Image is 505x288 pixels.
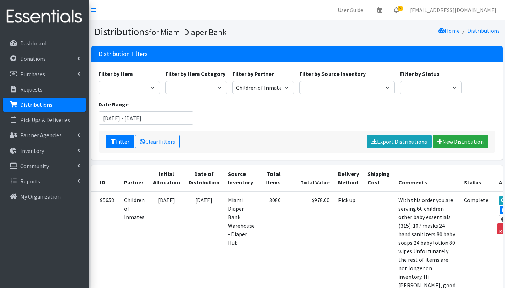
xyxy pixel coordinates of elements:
button: Filter [106,135,134,148]
label: Filter by Source Inventory [299,70,366,78]
p: Partner Agencies [20,132,62,139]
a: Export Distributions [367,135,432,148]
a: 5 [388,3,404,17]
th: Shipping Cost [363,165,394,191]
a: Distributions [3,98,86,112]
a: Dashboard [3,36,86,50]
p: Donations [20,55,46,62]
span: 5 [398,6,403,11]
a: Community [3,159,86,173]
th: Comments [394,165,460,191]
p: Pick Ups & Deliveries [20,116,70,123]
h1: Distributions [94,26,294,38]
label: Date Range [99,100,129,109]
a: Requests [3,82,86,96]
p: Distributions [20,101,52,108]
label: Filter by Item [99,70,133,78]
p: Community [20,162,49,170]
a: Distributions [467,27,500,34]
a: Home [438,27,460,34]
th: Status [460,165,493,191]
th: Delivery Method [334,165,363,191]
label: Filter by Item Category [165,70,225,78]
p: Reports [20,178,40,185]
th: Source Inventory [224,165,259,191]
a: User Guide [332,3,369,17]
h3: Distribution Filters [99,50,148,58]
th: Partner [120,165,149,191]
th: Total Value [285,165,334,191]
a: Donations [3,51,86,66]
input: January 1, 2011 - December 31, 2011 [99,111,194,125]
label: Filter by Partner [232,70,274,78]
a: My Organization [3,189,86,204]
a: Pick Ups & Deliveries [3,113,86,127]
p: Requests [20,86,43,93]
a: Partner Agencies [3,128,86,142]
a: New Distribution [433,135,488,148]
a: Purchases [3,67,86,81]
th: Date of Distribution [184,165,224,191]
th: Total Items [259,165,285,191]
a: Inventory [3,144,86,158]
a: Reports [3,174,86,188]
img: HumanEssentials [3,5,86,28]
label: Filter by Status [400,70,439,78]
th: Initial Allocation [149,165,184,191]
p: Dashboard [20,40,46,47]
p: My Organization [20,193,61,200]
small: for Miami Diaper Bank [149,27,227,37]
th: ID [91,165,120,191]
a: [EMAIL_ADDRESS][DOMAIN_NAME] [404,3,502,17]
a: Clear Filters [135,135,180,148]
p: Purchases [20,71,45,78]
p: Inventory [20,147,44,154]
